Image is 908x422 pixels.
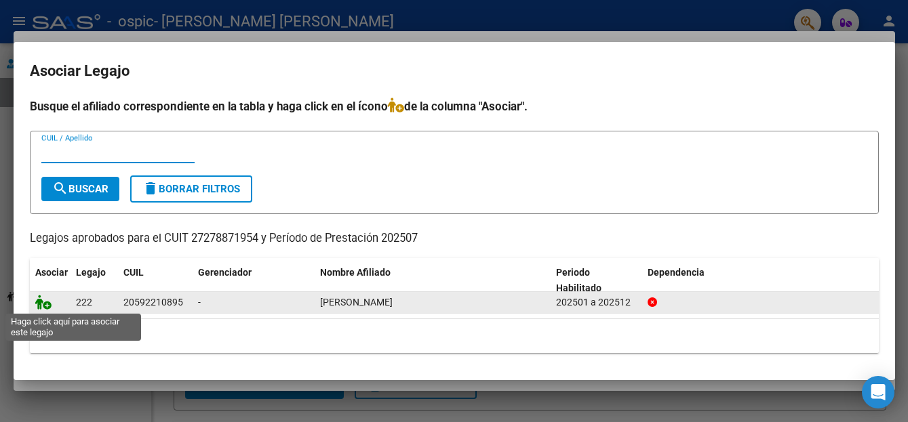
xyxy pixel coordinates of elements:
h4: Busque el afiliado correspondiente en la tabla y haga click en el ícono de la columna "Asociar". [30,98,879,115]
div: 20592210895 [123,295,183,310]
mat-icon: delete [142,180,159,196]
div: Open Intercom Messenger [862,376,894,408]
div: 202501 a 202512 [556,295,637,310]
datatable-header-cell: Dependencia [642,258,879,303]
span: Dependencia [648,267,705,278]
datatable-header-cell: Gerenciador [193,258,315,303]
datatable-header-cell: CUIL [118,258,193,303]
span: Gerenciador [198,267,252,278]
datatable-header-cell: Asociar [30,258,71,303]
span: Periodo Habilitado [556,267,601,293]
h2: Asociar Legajo [30,58,879,84]
span: CUIL [123,267,144,278]
span: Borrar Filtros [142,183,240,195]
datatable-header-cell: Legajo [71,258,118,303]
datatable-header-cell: Periodo Habilitado [551,258,642,303]
span: PENA SIMON [320,297,393,308]
span: Nombre Afiliado [320,267,391,278]
mat-icon: search [52,180,68,196]
span: Asociar [35,267,68,278]
datatable-header-cell: Nombre Afiliado [315,258,551,303]
span: 222 [76,297,92,308]
span: Legajo [76,267,106,278]
span: Buscar [52,183,108,195]
button: Borrar Filtros [130,175,252,203]
span: - [198,297,201,308]
div: 1 registros [30,319,879,353]
p: Legajos aprobados para el CUIT 27278871954 y Período de Prestación 202507 [30,230,879,247]
button: Buscar [41,177,119,201]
